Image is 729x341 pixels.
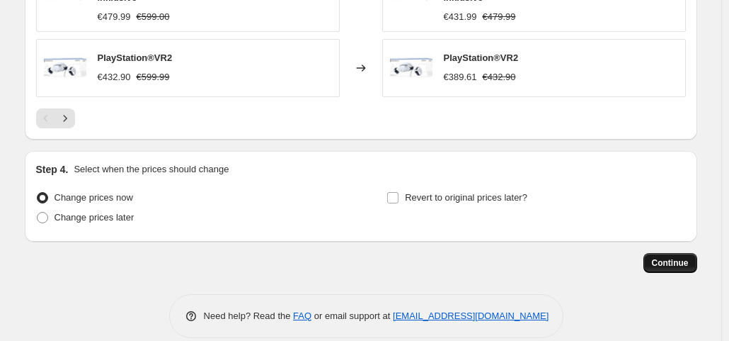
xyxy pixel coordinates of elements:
[483,10,516,24] strike: €479.99
[36,162,69,177] h2: Step 4.
[652,257,689,269] span: Continue
[55,108,75,128] button: Next
[444,52,519,63] span: PlayStation®VR2
[98,52,173,63] span: PlayStation®VR2
[44,47,86,89] img: 61uj8qkuXTL_80x.jpg
[483,70,516,84] strike: €432.90
[643,253,697,273] button: Continue
[293,311,311,321] a: FAQ
[36,108,75,128] nav: Pagination
[444,70,477,84] div: €389.61
[74,162,229,177] p: Select when the prices should change
[98,10,131,24] div: €479.99
[405,192,527,203] span: Revert to original prices later?
[54,212,134,223] span: Change prices later
[311,311,393,321] span: or email support at
[54,192,133,203] span: Change prices now
[98,70,131,84] div: €432.90
[393,311,549,321] a: [EMAIL_ADDRESS][DOMAIN_NAME]
[444,10,477,24] div: €431.99
[390,47,432,89] img: 61uj8qkuXTL_80x.jpg
[204,311,294,321] span: Need help? Read the
[137,10,170,24] strike: €599.00
[137,70,170,84] strike: €599.99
